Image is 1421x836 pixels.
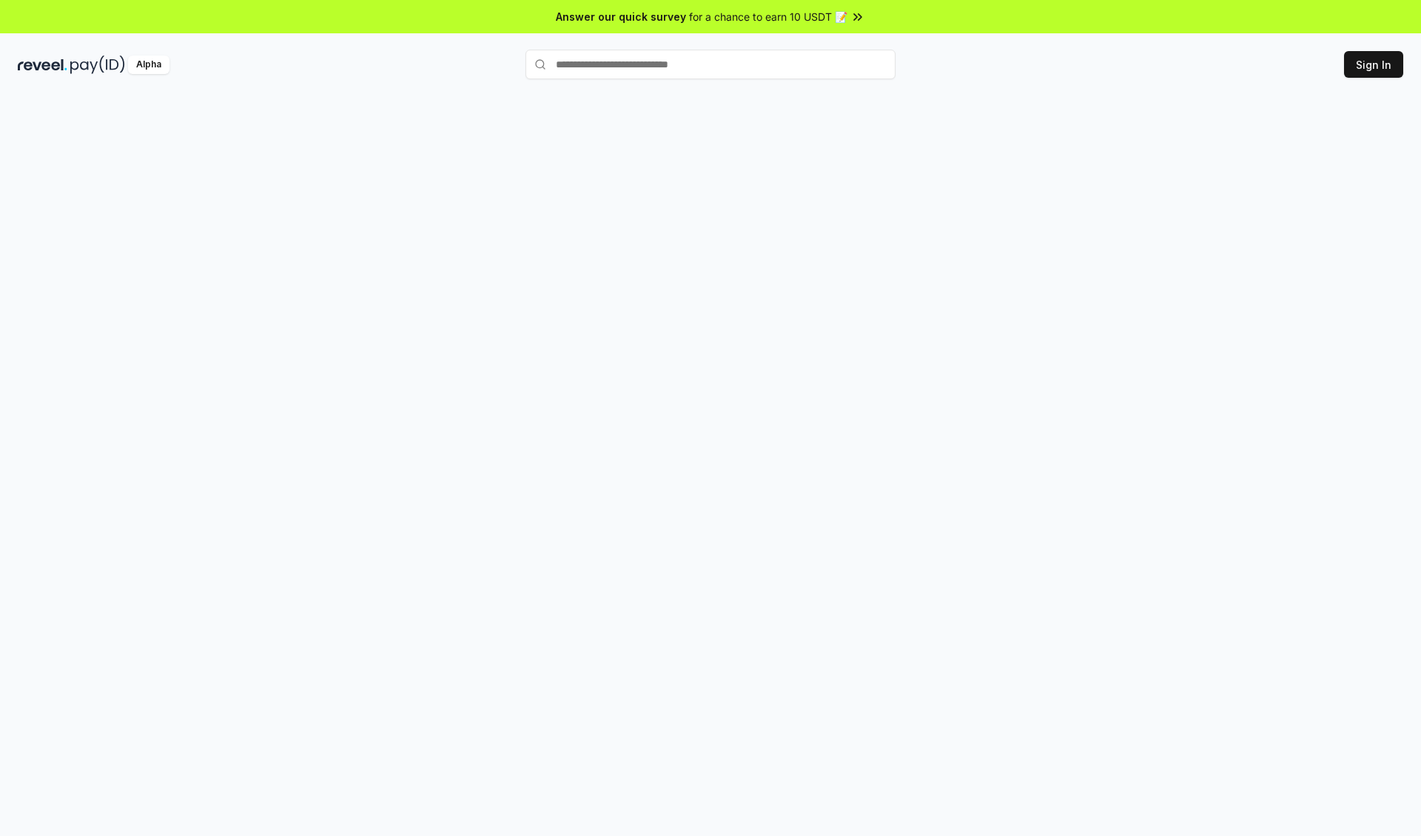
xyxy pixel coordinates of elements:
img: pay_id [70,56,125,74]
span: for a chance to earn 10 USDT 📝 [689,9,847,24]
img: reveel_dark [18,56,67,74]
div: Alpha [128,56,169,74]
span: Answer our quick survey [556,9,686,24]
button: Sign In [1344,51,1403,78]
